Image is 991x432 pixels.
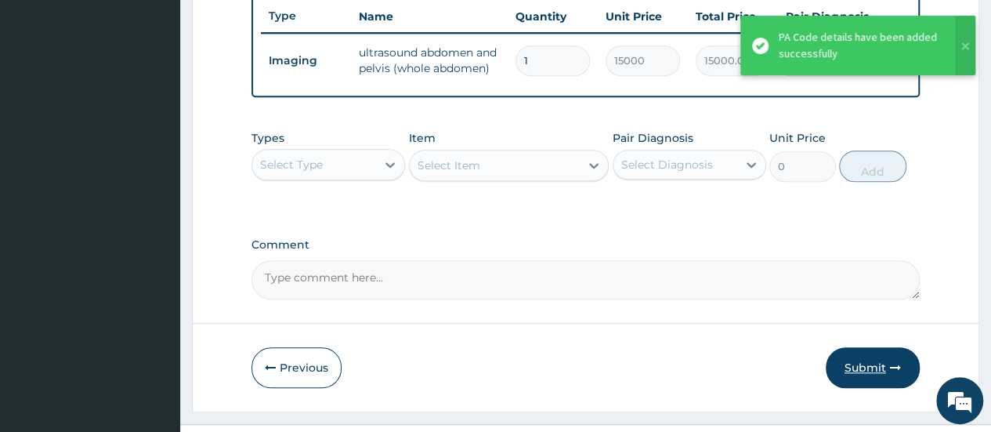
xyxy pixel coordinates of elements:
td: Imaging [261,46,351,75]
div: Select Diagnosis [621,157,713,172]
button: Submit [826,347,920,388]
div: Select Type [260,157,323,172]
div: Minimize live chat window [257,8,295,45]
label: Comment [251,238,920,252]
label: Item [409,130,436,146]
label: Types [251,132,284,145]
th: Quantity [508,1,598,32]
div: Chat with us now [81,88,263,108]
th: Pair Diagnosis [778,1,950,32]
textarea: Type your message and hit 'Enter' [8,275,298,330]
span: We're online! [91,121,216,279]
th: Type [261,2,351,31]
img: d_794563401_company_1708531726252_794563401 [29,78,63,118]
label: Pair Diagnosis [613,130,693,146]
button: Previous [251,347,342,388]
th: Unit Price [598,1,688,32]
div: PA Code details have been added successfully [779,29,940,62]
label: Unit Price [769,130,826,146]
th: Total Price [688,1,778,32]
button: Add [839,151,906,182]
td: ultrasound abdomen and pelvis (whole abdomen) [351,37,508,84]
th: Name [351,1,508,32]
